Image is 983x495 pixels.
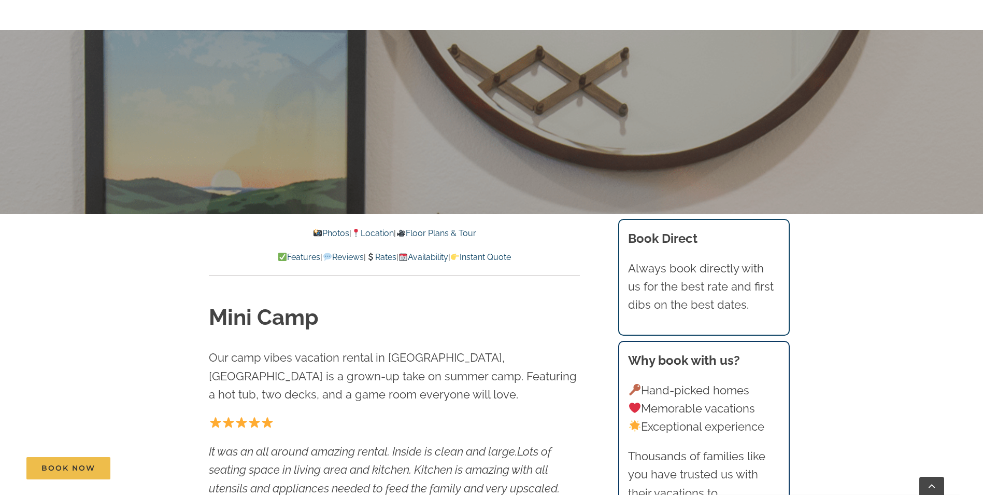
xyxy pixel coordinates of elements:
[26,457,110,479] a: Book Now
[629,402,640,414] img: ❤️
[628,231,697,246] b: Book Direct
[236,417,247,428] img: ⭐️
[322,252,363,262] a: Reviews
[629,420,640,432] img: 🌟
[278,253,287,261] img: ✅
[262,417,273,428] img: ⭐️
[396,228,476,238] a: Floor Plans & Tour
[278,252,320,262] a: Features
[450,252,511,262] a: Instant Quote
[366,252,396,262] a: Rates
[628,351,779,370] h3: Why book with us?
[323,253,332,261] img: 💬
[209,302,580,333] h1: Mini Camp
[629,384,640,395] img: 🔑
[628,259,779,314] p: Always book directly with us for the best rate and first dibs on the best dates.
[223,417,234,428] img: ⭐️
[451,253,459,261] img: 👉
[314,229,322,237] img: 📸
[352,229,360,237] img: 📍
[366,253,375,261] img: 💲
[628,381,779,436] p: Hand-picked homes Memorable vacations Exceptional experience
[398,252,448,262] a: Availability
[210,417,221,428] img: ⭐️
[399,253,407,261] img: 📆
[397,229,405,237] img: 🎥
[313,228,349,238] a: Photos
[209,251,580,264] p: | | | |
[41,464,95,473] span: Book Now
[209,227,580,240] p: | |
[351,228,394,238] a: Location
[209,445,517,458] em: It was an all around amazing rental. Inside is clean and large.
[209,351,577,401] span: Our camp vibes vacation rental in [GEOGRAPHIC_DATA], [GEOGRAPHIC_DATA] is a grown-up take on summ...
[249,417,260,428] img: ⭐️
